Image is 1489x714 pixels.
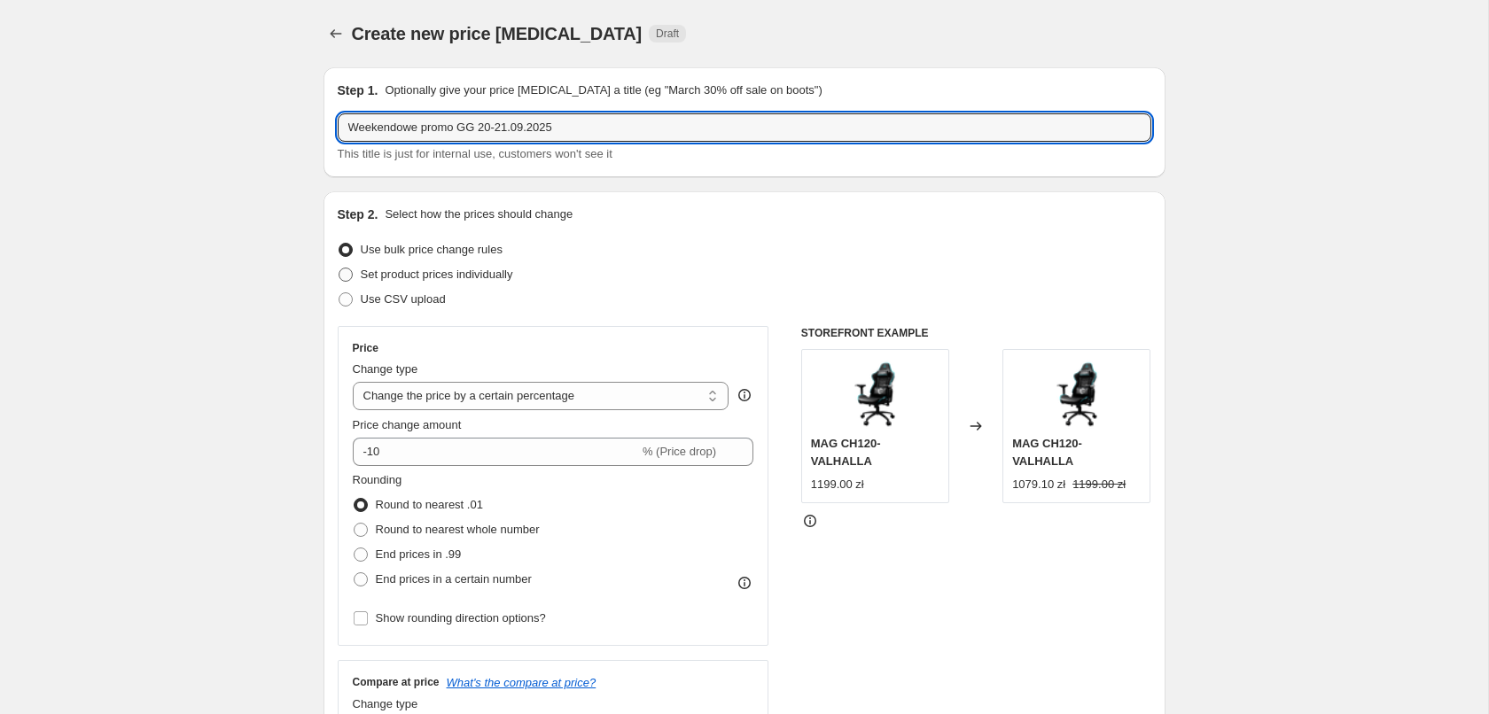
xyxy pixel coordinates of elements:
[353,697,418,710] span: Change type
[643,445,716,458] span: % (Price drop)
[338,81,378,99] h2: Step 1.
[1012,437,1082,468] span: MAG CH120-VALHALLA
[376,523,540,536] span: Round to nearest whole number
[447,676,596,689] button: What's the compare at price?
[385,81,822,99] p: Optionally give your price [MEDICAL_DATA] a title (eg "March 30% off sale on boots")
[361,292,446,306] span: Use CSV upload
[353,473,402,486] span: Rounding
[338,113,1151,142] input: 30% off holiday sale
[361,268,513,281] span: Set product prices individually
[352,24,643,43] span: Create new price [MEDICAL_DATA]
[353,341,378,355] h3: Price
[376,547,462,561] span: End prices in .99
[811,476,864,493] div: 1199.00 zł
[736,386,753,404] div: help
[811,437,881,468] span: MAG CH120-VALHALLA
[338,147,612,160] span: This title is just for internal use, customers won't see it
[376,611,546,625] span: Show rounding direction options?
[656,27,679,41] span: Draft
[1012,476,1065,493] div: 1079.10 zł
[1072,476,1126,493] strike: 1199.00 zł
[376,572,532,586] span: End prices in a certain number
[376,498,483,511] span: Round to nearest .01
[353,675,440,689] h3: Compare at price
[353,418,462,431] span: Price change amount
[353,438,639,466] input: -15
[338,206,378,223] h2: Step 2.
[353,362,418,376] span: Change type
[1041,359,1112,430] img: 1024_80x.png
[385,206,573,223] p: Select how the prices should change
[324,21,348,46] button: Price change jobs
[839,359,910,430] img: 1024_80x.png
[361,243,503,256] span: Use bulk price change rules
[801,326,1151,340] h6: STOREFRONT EXAMPLE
